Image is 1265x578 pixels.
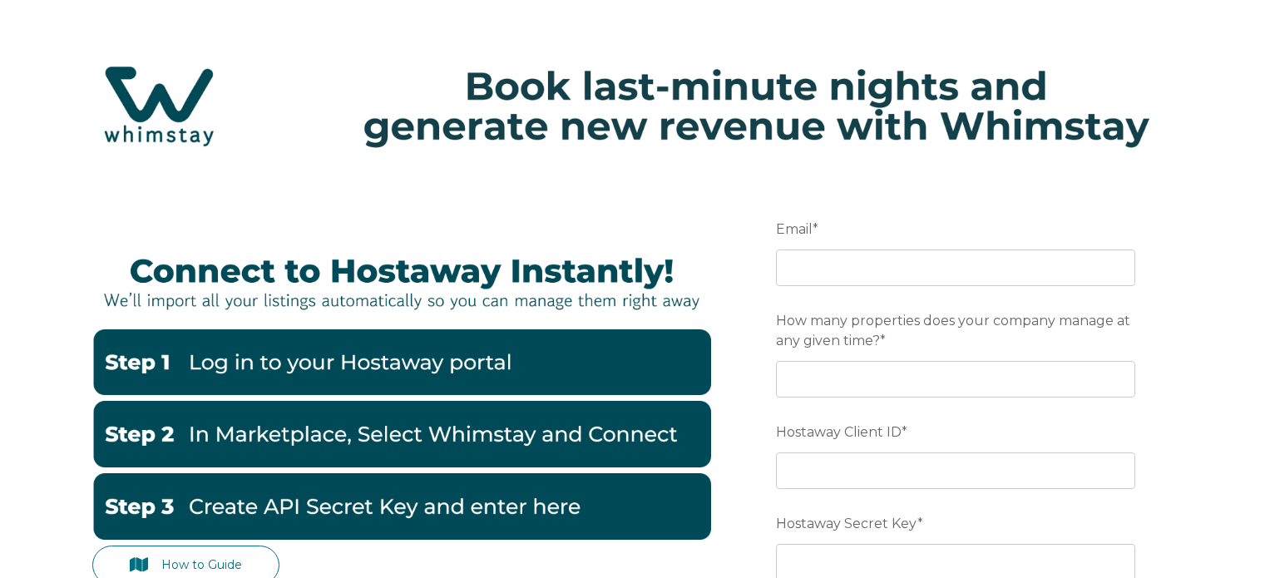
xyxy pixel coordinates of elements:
span: Email [776,216,813,242]
span: How many properties does your company manage at any given time? [776,308,1130,353]
img: Hostaway2 [92,401,711,467]
img: Hostaway Banner [92,240,711,324]
img: Hostaway1 [92,329,711,396]
span: Hostaway Secret Key [776,511,917,536]
img: Hubspot header for SSOB (4) [17,41,1248,171]
span: Hostaway Client ID [776,419,902,445]
img: Hostaway3-1 [92,473,711,540]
